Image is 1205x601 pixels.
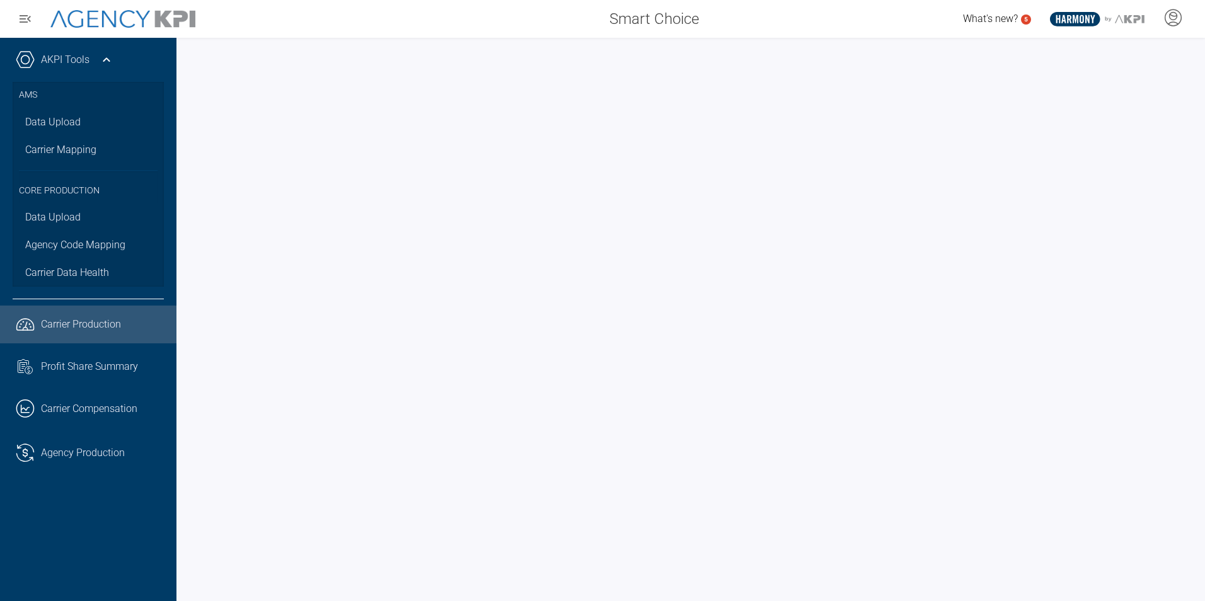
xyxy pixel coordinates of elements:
span: Carrier Data Health [25,265,109,280]
a: 5 [1021,14,1031,25]
h3: AMS [19,82,158,108]
text: 5 [1024,16,1028,23]
a: Carrier Data Health [13,259,164,287]
span: What's new? [963,13,1018,25]
a: Carrier Mapping [13,136,164,164]
span: Profit Share Summary [41,359,138,374]
span: Smart Choice [609,8,699,30]
span: Carrier Production [41,317,121,332]
h3: Core Production [19,170,158,204]
a: Agency Code Mapping [13,231,164,259]
img: AgencyKPI [50,10,195,28]
a: AKPI Tools [41,52,89,67]
a: Data Upload [13,108,164,136]
a: Data Upload [13,203,164,231]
